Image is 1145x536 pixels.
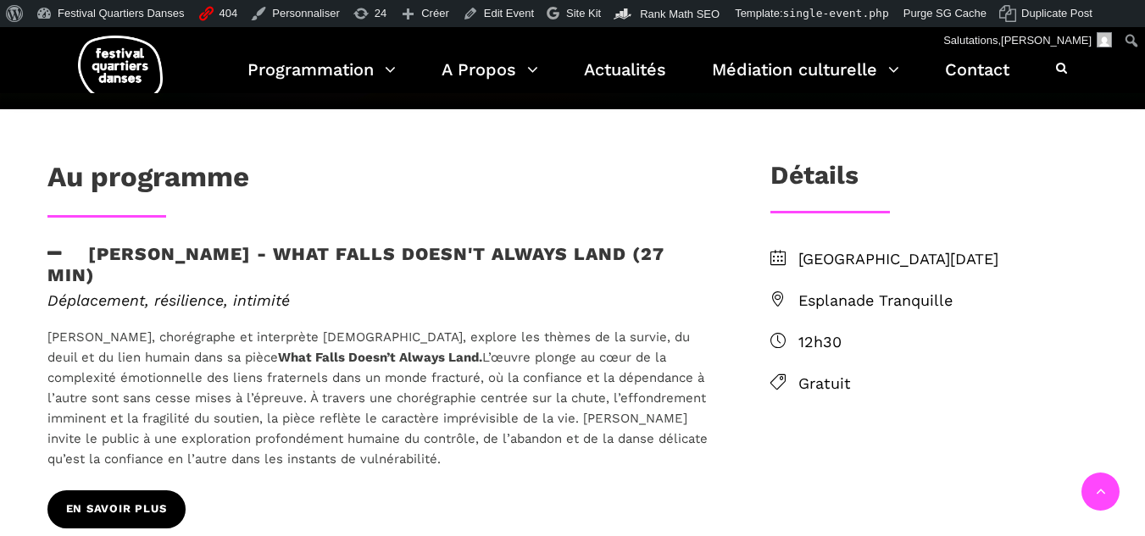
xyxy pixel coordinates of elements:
[47,490,186,528] a: EN SAVOIR PLUS
[798,330,1098,355] span: 12h30
[937,27,1119,54] a: Salutations,
[247,55,396,105] a: Programmation
[798,289,1098,313] span: Esplanade Tranquille
[47,243,715,285] h3: [PERSON_NAME] - What Falls Doesn't Always Land (27 min)
[584,55,666,105] a: Actualités
[798,372,1098,396] span: Gratuit
[47,327,715,469] p: [PERSON_NAME], chorégraphe et interprète [DEMOGRAPHIC_DATA], explore les thèmes de la survie, du ...
[47,291,290,309] em: Déplacement, résilience, intimité
[66,500,167,518] span: EN SAVOIR PLUS
[640,8,720,20] span: Rank Math SEO
[712,55,899,105] a: Médiation culturelle
[78,36,163,104] img: logo-fqd-med
[798,247,1098,272] span: [GEOGRAPHIC_DATA][DATE]
[783,7,889,19] span: single-event.php
[278,350,482,365] strong: What Falls Doesn’t Always Land.
[1001,34,1092,47] span: [PERSON_NAME]
[770,160,859,202] h3: Détails
[566,7,601,19] span: Site Kit
[945,55,1009,105] a: Contact
[47,160,249,202] h1: Au programme
[442,55,538,105] a: A Propos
